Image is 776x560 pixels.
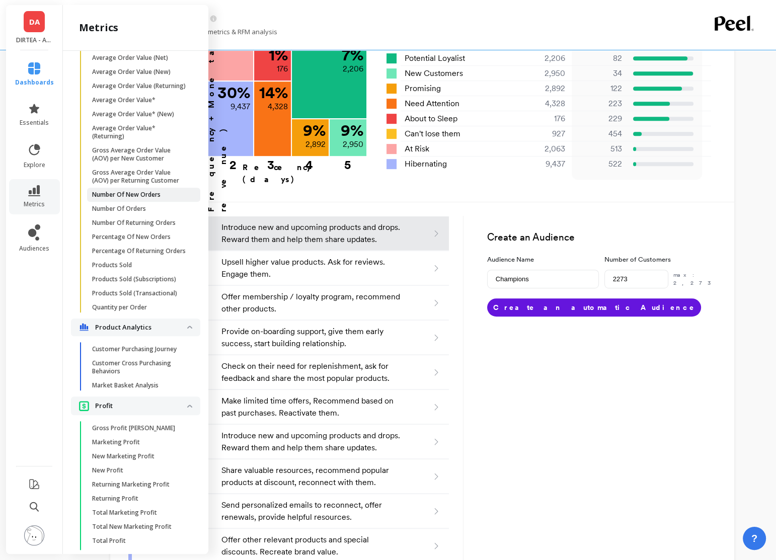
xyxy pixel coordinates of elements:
p: 9 % [303,122,326,138]
p: 4,328 [268,101,288,113]
p: 2,206 [343,63,363,75]
p: Returning Profit [92,495,138,503]
div: 4,328 [506,98,578,110]
span: Promising [405,83,441,95]
p: 454 [578,128,622,140]
h2: metrics [79,21,118,35]
input: e.g. 500 [604,270,668,288]
p: 223 [578,98,622,110]
p: Profit [95,401,187,411]
div: 2,206 [506,52,578,64]
p: Gross Average Order Value (AOV) per Returning Customer [92,169,188,185]
p: Recency (days) [243,162,366,186]
p: Percentage Of New Orders [92,233,171,241]
label: Audience Name [487,255,599,265]
p: Percentage Of Returning Orders [92,247,186,255]
div: 4 [290,157,329,167]
p: 30 % [217,85,250,101]
p: Total Profit [92,537,126,545]
p: Offer other relevant products and special discounts. Recreate brand value. [221,534,402,558]
p: Average Order Value* [92,96,156,104]
span: Hibernating [405,158,447,170]
p: 9,437 [230,101,250,113]
p: Upsell higher value products. Ask for reviews. Engage them. [221,256,402,280]
p: Quantity per Order [92,303,147,311]
p: Products Sold [92,261,132,269]
p: 1 % [269,47,288,63]
p: Introduce new and upcoming products and drops. Reward them and help them share updates. [221,430,402,454]
p: Average Order Value (New) [92,68,171,76]
p: 2,892 [305,138,326,150]
p: max: 2,273 [673,271,716,287]
button: ? [743,527,766,550]
span: explore [24,161,45,169]
button: Create an automatic Audience [487,298,701,316]
span: audiences [19,245,49,253]
p: Share valuable resources, recommend popular products at discount, reconnect with them. [221,464,402,489]
p: 14 % [259,85,288,101]
p: Customer Cross Purchasing Behaviors [92,359,188,375]
p: New Profit [92,466,123,474]
p: Send personalized emails to reconnect, offer renewals, provide helpful resources. [221,499,402,523]
p: 82 [578,52,622,64]
p: Returning Marketing Profit [92,481,170,489]
div: 9,437 [506,158,578,170]
p: 176 [277,63,288,75]
div: 5 [329,157,366,167]
p: Average Order Value* (New) [92,110,174,118]
p: New Marketing Profit [92,452,154,460]
img: down caret icon [187,405,192,408]
div: 927 [506,128,578,140]
p: 122 [578,83,622,95]
p: Total New Marketing Profit [92,523,172,531]
p: Number Of Returning Orders [92,219,176,227]
h3: Create an Audience [487,230,716,245]
span: At Risk [405,143,429,155]
span: metrics [24,200,45,208]
div: 2,892 [506,83,578,95]
p: Average Order Value (Net) [92,54,168,62]
p: Make limited time offers, Recommend based on past purchases. Reactivate them. [221,395,402,419]
p: Provide on-boarding support, give them early success, start building relationship. [221,326,402,350]
p: Products Sold (Transactional) [92,289,177,297]
div: 2 [214,157,252,167]
p: Market Basket Analysis [92,381,159,389]
p: Customer Purchasing Journey [92,345,177,353]
p: Product Analytics [95,323,187,333]
p: Gross Average Order Value (AOV) per New Customer [92,146,188,163]
span: New Customers [405,67,463,79]
p: 34 [578,67,622,79]
p: 229 [578,113,622,125]
div: 2,063 [506,143,578,155]
p: Average Order Value* (Returning) [92,124,188,140]
p: Number Of New Orders [92,191,161,199]
img: navigation item icon [79,401,89,411]
span: ? [751,531,757,545]
p: 522 [578,158,622,170]
span: Potential Loyalist [405,52,465,64]
div: 3 [252,157,290,167]
div: 2,950 [506,67,578,79]
p: Marketing Profit [92,438,140,446]
p: Offer membership / loyalty program, recommend other products. [221,291,402,315]
p: Number Of Orders [92,205,146,213]
p: Products Sold (Subscriptions) [92,275,176,283]
p: Total Marketing Profit [92,509,157,517]
span: About to Sleep [405,113,457,125]
div: 176 [506,113,578,125]
span: DA [29,16,40,28]
span: Need Attention [405,98,459,110]
span: essentials [20,119,49,127]
span: Can't lose them [405,128,460,140]
p: Gross Profit [PERSON_NAME] [92,424,175,432]
img: navigation item icon [79,323,89,331]
label: Number of Customers [604,255,716,265]
p: 7 % [342,47,363,63]
input: e.g. Black friday [487,270,599,288]
img: profile picture [24,525,44,545]
p: Average Order Value (Returning) [92,82,186,90]
p: 513 [578,143,622,155]
p: 2,950 [343,138,363,150]
p: Introduce new and upcoming products and drops. Reward them and help them share updates. [221,221,402,246]
span: dashboards [15,78,54,87]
